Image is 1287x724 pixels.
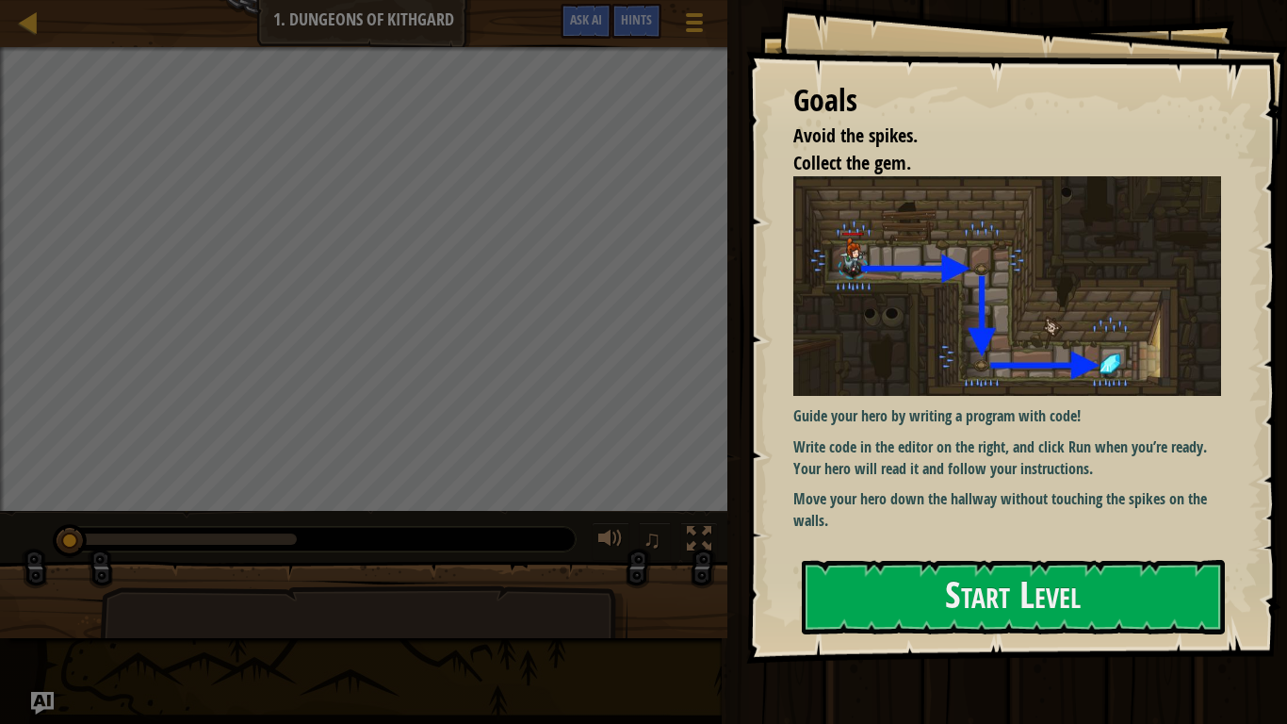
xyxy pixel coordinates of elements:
[561,4,611,39] button: Ask AI
[793,405,1221,427] p: Guide your hero by writing a program with code!
[793,436,1221,480] p: Write code in the editor on the right, and click Run when you’re ready. Your hero will read it an...
[793,176,1221,396] img: Dungeons of kithgard
[592,522,629,561] button: Adjust volume
[680,522,718,561] button: Toggle fullscreen
[770,150,1216,177] li: Collect the gem.
[793,488,1221,532] p: Move your hero down the hallway without touching the spikes on the walls.
[793,150,911,175] span: Collect the gem.
[570,10,602,28] span: Ask AI
[621,10,652,28] span: Hints
[639,522,671,561] button: ♫
[31,692,54,715] button: Ask AI
[770,123,1216,150] li: Avoid the spikes.
[671,4,718,48] button: Show game menu
[793,79,1221,123] div: Goals
[643,525,661,553] span: ♫
[802,560,1225,634] button: Start Level
[793,123,918,148] span: Avoid the spikes.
